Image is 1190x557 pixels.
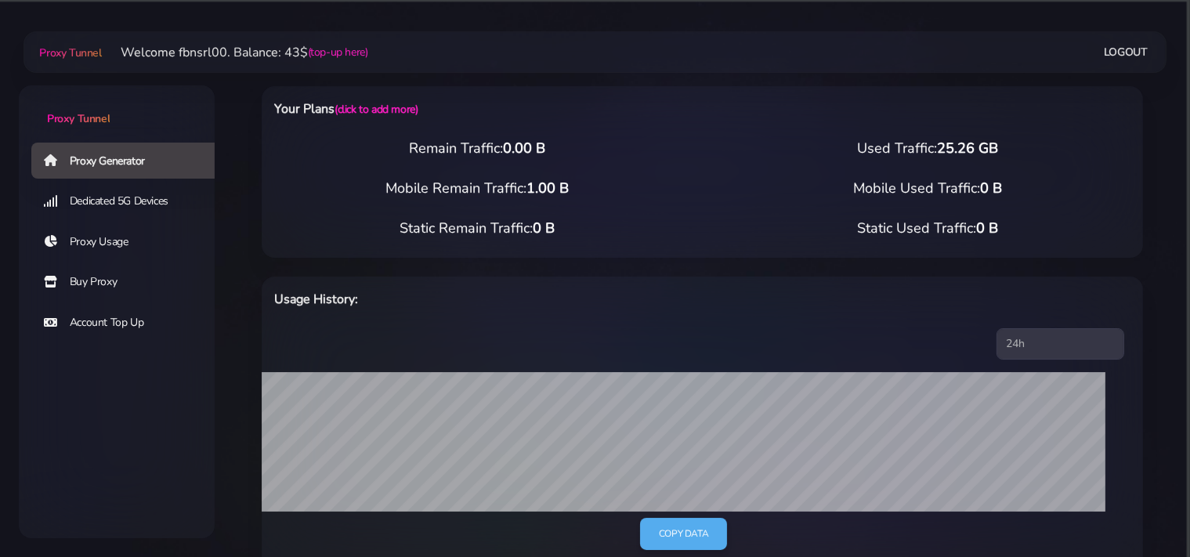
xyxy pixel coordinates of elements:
[1114,481,1170,537] iframe: Webchat Widget
[31,183,227,219] a: Dedicated 5G Devices
[252,138,703,159] div: Remain Traffic:
[703,138,1153,159] div: Used Traffic:
[308,44,368,60] a: (top-up here)
[47,111,110,126] span: Proxy Tunnel
[36,40,101,65] a: Proxy Tunnel
[274,99,766,119] h6: Your Plans
[335,102,418,117] a: (click to add more)
[31,143,227,179] a: Proxy Generator
[252,178,703,199] div: Mobile Remain Traffic:
[102,43,368,62] li: Welcome fbnsrl00. Balance: 43$
[703,218,1153,239] div: Static Used Traffic:
[533,219,555,237] span: 0 B
[31,264,227,300] a: Buy Proxy
[640,518,727,550] a: Copy data
[31,305,227,341] a: Account Top Up
[980,179,1002,197] span: 0 B
[526,179,569,197] span: 1.00 B
[39,45,101,60] span: Proxy Tunnel
[937,139,998,157] span: 25.26 GB
[1104,38,1148,67] a: Logout
[274,289,766,309] h6: Usage History:
[503,139,545,157] span: 0.00 B
[703,178,1153,199] div: Mobile Used Traffic:
[31,224,227,260] a: Proxy Usage
[976,219,998,237] span: 0 B
[19,85,215,127] a: Proxy Tunnel
[252,218,703,239] div: Static Remain Traffic:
